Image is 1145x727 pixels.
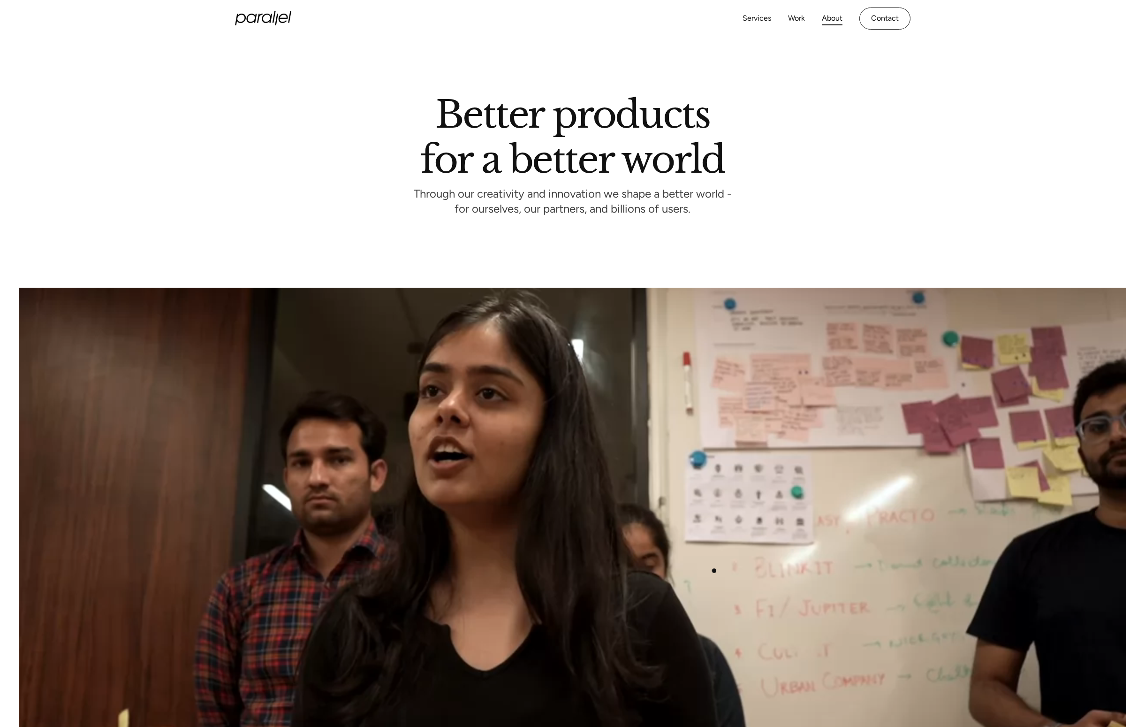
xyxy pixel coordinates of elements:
[414,190,732,215] p: Through our creativity and innovation we shape a better world - for ourselves, our partners, and ...
[859,8,910,30] a: Contact
[822,12,842,25] a: About
[420,101,725,173] h1: Better products for a better world
[743,12,771,25] a: Services
[788,12,805,25] a: Work
[235,11,291,25] a: home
